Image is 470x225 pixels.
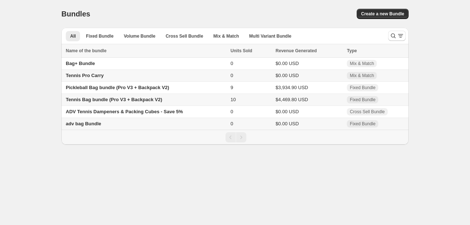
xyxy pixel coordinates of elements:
span: Fixed Bundle [86,33,113,39]
h1: Bundles [61,9,90,18]
span: $0.00 USD [276,61,299,66]
span: Tennis Bag bundle (Pro V3 + Backpack V2) [66,97,162,102]
span: Units Sold [231,47,252,54]
span: Fixed Bundle [350,121,375,127]
span: 0 [231,61,233,66]
span: $0.00 USD [276,121,299,126]
span: Bag+ Bundle [66,61,95,66]
span: Cross Sell Bundle [166,33,203,39]
span: Mix & Match [350,61,374,66]
div: Name of the bundle [66,47,226,54]
nav: Pagination [61,130,409,145]
button: Search and filter results [388,31,406,41]
span: adv bag Bundle [66,121,101,126]
span: $3,934.90 USD [276,85,308,90]
span: $0.00 USD [276,109,299,114]
span: Mix & Match [213,33,239,39]
span: 0 [231,121,233,126]
span: Tennis Pro Carry [66,73,104,78]
span: All [70,33,76,39]
span: Multi Variant Bundle [249,33,291,39]
span: Fixed Bundle [350,97,375,103]
button: Revenue Generated [276,47,324,54]
button: Units Sold [231,47,259,54]
span: Revenue Generated [276,47,317,54]
span: $4,469.80 USD [276,97,308,102]
span: 10 [231,97,236,102]
span: $0.00 USD [276,73,299,78]
span: 9 [231,85,233,90]
span: Cross Sell Bundle [350,109,384,115]
span: 0 [231,73,233,78]
span: Fixed Bundle [350,85,375,91]
span: 0 [231,109,233,114]
button: Create a new Bundle [357,9,409,19]
span: Pickleball Bag bundle (Pro V3 + Backpack V2) [66,85,169,90]
span: Create a new Bundle [361,11,404,17]
div: Type [347,47,404,54]
span: Mix & Match [350,73,374,79]
span: Volume Bundle [124,33,155,39]
span: ADV Tennis Dampeners & Packing Cubes - Save 5% [66,109,183,114]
